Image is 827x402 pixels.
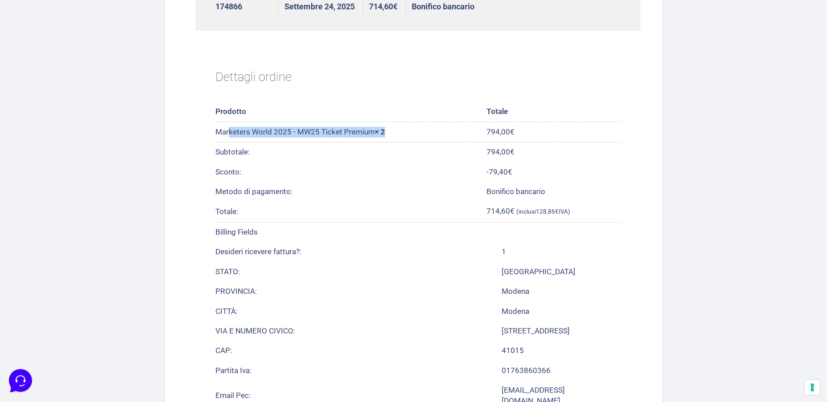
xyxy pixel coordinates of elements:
span: Trova una risposta [14,110,69,118]
bdi: 794,00 [486,127,515,136]
td: Partita Iva: [215,361,502,381]
td: CAP: [215,341,502,361]
small: (inclusi IVA) [516,208,570,215]
td: 01763860366 [502,361,620,381]
h2: Dettagli ordine [215,59,620,96]
strong: Settembre 24, 2025 [284,3,355,11]
td: Marketers World 2025 - MW25 Ticket Premium [215,122,486,142]
strong: 174866 [215,3,270,11]
span: € [510,207,515,215]
td: Bonifico bancario [486,182,620,202]
a: Apri Centro Assistenza [95,110,164,118]
th: Subtotale: [215,142,486,162]
span: € [508,167,512,176]
span: € [510,147,515,156]
th: Totale [486,102,620,122]
td: 41015 [502,341,620,361]
span: 794,00 [486,147,515,156]
h2: Ciao da Marketers 👋 [7,7,150,21]
button: Messaggi [62,286,117,306]
td: Modena [502,282,620,301]
button: Aiuto [116,286,171,306]
img: dark [28,50,46,68]
span: 79,40 [489,167,512,176]
td: PROVINCIA: [215,282,502,301]
span: 128,86 [536,208,559,215]
td: [STREET_ADDRESS] [502,321,620,341]
strong: Bonifico bancario [412,3,492,11]
th: Metodo di pagamento: [215,182,486,202]
td: 1 [502,242,620,262]
td: CITTÀ: [215,301,502,321]
iframe: Customerly Messenger Launcher [7,367,34,394]
td: - [486,162,620,182]
span: 714,60 [486,207,515,215]
p: Aiuto [137,298,150,306]
span: € [510,127,515,136]
p: Messaggi [77,298,101,306]
button: Le tue preferenze relative al consenso per le tecnologie di tracciamento [805,380,820,395]
p: Home [27,298,42,306]
img: dark [43,50,61,68]
span: Inizia una conversazione [58,80,131,87]
td: VIA E NUMERO CIVICO: [215,321,502,341]
span: € [555,208,559,215]
button: Inizia una conversazione [14,75,164,93]
th: Billing Fields [215,222,620,242]
th: Totale: [215,202,486,222]
td: [GEOGRAPHIC_DATA] [502,262,620,281]
bdi: 714,60 [369,2,397,11]
strong: × 2 [375,127,385,136]
th: Prodotto [215,102,486,122]
button: Home [7,286,62,306]
th: Sconto: [215,162,486,182]
input: Cerca un articolo... [20,130,146,138]
span: Le tue conversazioni [14,36,76,43]
td: STATO: [215,262,502,281]
td: Desideri ricevere fattura?: [215,242,502,262]
span: € [393,2,397,11]
img: dark [14,50,32,68]
td: Modena [502,301,620,321]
